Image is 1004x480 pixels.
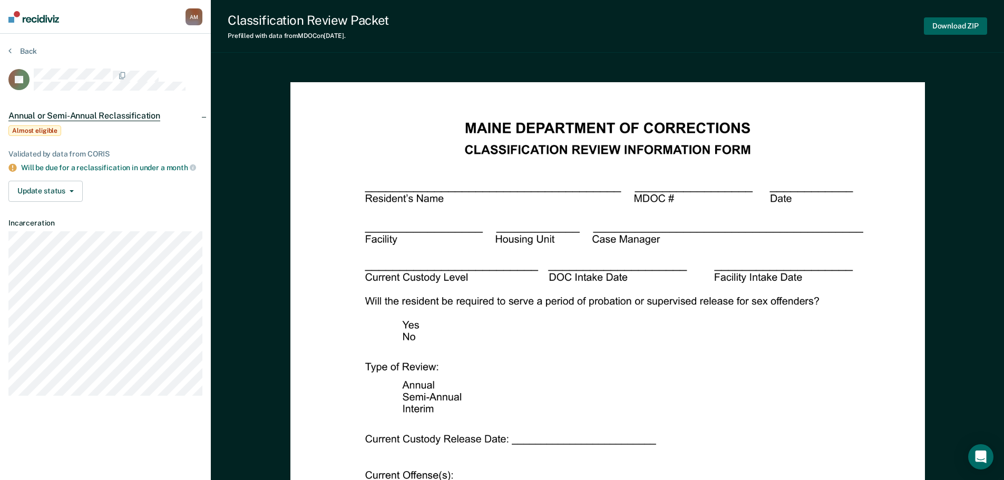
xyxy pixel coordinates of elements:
[8,46,37,56] button: Back
[8,125,61,136] span: Almost eligible
[8,11,59,23] img: Recidiviz
[8,219,202,228] dt: Incarceration
[186,8,202,25] div: A M
[21,163,202,172] div: Will be due for a reclassification in under a month
[228,13,389,28] div: Classification Review Packet
[968,444,993,469] div: Open Intercom Messenger
[228,32,389,40] div: Prefilled with data from MDOC on [DATE] .
[8,111,160,121] span: Annual or Semi-Annual Reclassification
[924,17,987,35] button: Download ZIP
[8,150,202,159] div: Validated by data from CORIS
[8,181,83,202] button: Update status
[186,8,202,25] button: AM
